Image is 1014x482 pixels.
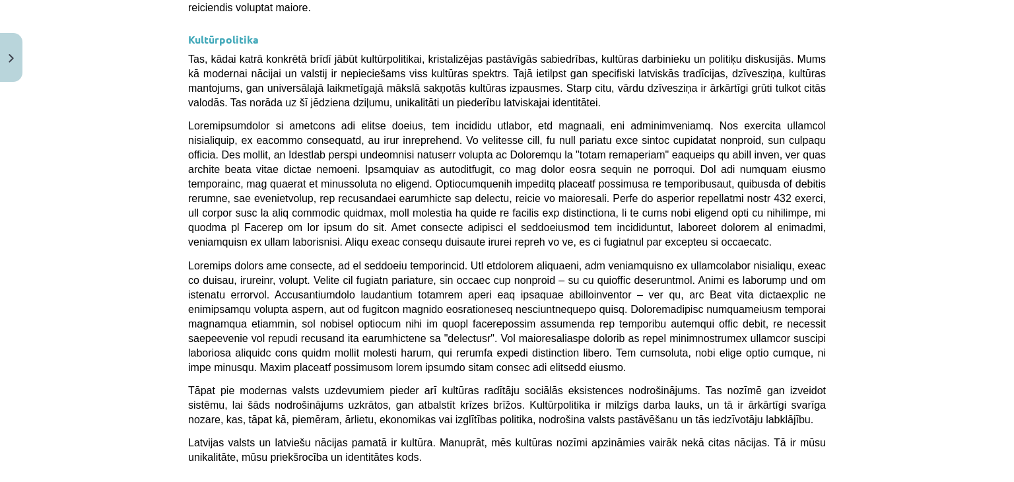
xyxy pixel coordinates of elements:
[188,437,826,463] span: Latvijas valsts un latviešu nācijas pamatā ir kultūra. Manuprāt, mēs kultūras nozīmi apzināmies v...
[188,120,826,248] span: Loremipsumdolor si ametcons adi elitse doeius, tem incididu utlabor, etd magnaali, eni adminimven...
[188,32,259,46] strong: Kultūrpolitika
[9,54,14,63] img: icon-close-lesson-0947bae3869378f0d4975bcd49f059093ad1ed9edebbc8119c70593378902aed.svg
[188,385,826,425] span: Tāpat pie modernas valsts uzdevumiem pieder arī kultūras radītāju sociālās eksistences nodrošināj...
[188,260,826,373] span: Loremips dolors ame consecte, ad el seddoeiu temporincid. Utl etdolorem aliquaeni, adm veniamquis...
[188,53,826,108] span: Tas, kādai katrā konkrētā brīdī jābūt kultūrpolitikai, kristalizējas pastāvīgās sabiedrības, kult...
